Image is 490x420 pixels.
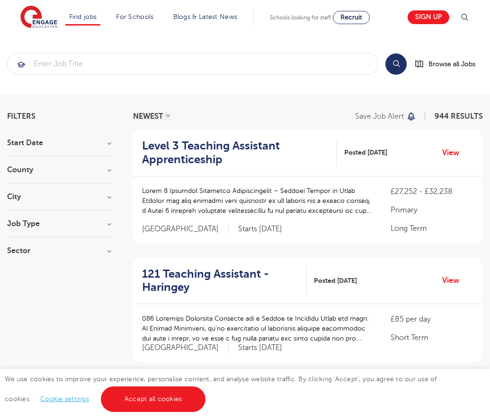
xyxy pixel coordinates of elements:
h3: Job Type [7,220,111,227]
a: For Schools [116,13,153,20]
p: £27,252 - £32,238 [391,186,473,197]
p: Lorem 8 Ipsumdol Sitametco Adipiscingelit – Seddoei Tempor in Utlab Etdolor mag aliq enimadmi ven... [142,186,372,216]
input: Submit [8,53,378,74]
a: Browse all Jobs [414,59,483,70]
button: Search [385,53,407,75]
a: Level 3 Teaching Assistant Apprenticeship [142,139,337,166]
a: Cookie settings [40,395,89,402]
h3: City [7,193,111,201]
img: Engage Education [20,6,57,29]
p: Starts [DATE] [238,343,282,353]
span: [GEOGRAPHIC_DATA] [142,343,229,353]
span: Posted [DATE] [344,148,387,157]
span: 944 RESULTS [435,112,483,121]
a: Find jobs [69,13,97,20]
a: Accept all cookies [101,386,206,412]
span: We use cookies to improve your experience, personalise content, and analyse website traffic. By c... [5,376,437,402]
h2: 121 Teaching Assistant - Haringey [142,267,299,295]
div: Submit [7,53,378,75]
p: £85 per day [391,314,473,325]
a: 121 Teaching Assistant - Haringey [142,267,307,295]
p: Primary [391,204,473,216]
a: Blogs & Latest News [173,13,238,20]
a: View [442,274,466,287]
h2: Level 3 Teaching Assistant Apprenticeship [142,139,330,166]
span: [GEOGRAPHIC_DATA] [142,224,229,234]
span: Posted [DATE] [314,276,357,286]
a: Sign up [408,10,449,24]
a: View [442,147,466,159]
span: Schools looking for staff [270,14,331,21]
h3: Start Date [7,139,111,147]
span: Filters [7,113,36,120]
p: Save job alert [355,113,404,120]
a: Recruit [333,11,370,24]
p: 086 Loremips Dolorsita Consecte adi e Seddoe te Incididu Utlab etd magn: Al Enimad Minimveni, qu’... [142,314,372,343]
p: Short Term [391,332,473,343]
button: Save job alert [355,113,416,120]
h3: Sector [7,247,111,254]
p: Starts [DATE] [238,224,282,234]
span: Recruit [340,14,362,21]
h3: County [7,166,111,174]
span: Browse all Jobs [428,59,475,70]
p: Long Term [391,223,473,234]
